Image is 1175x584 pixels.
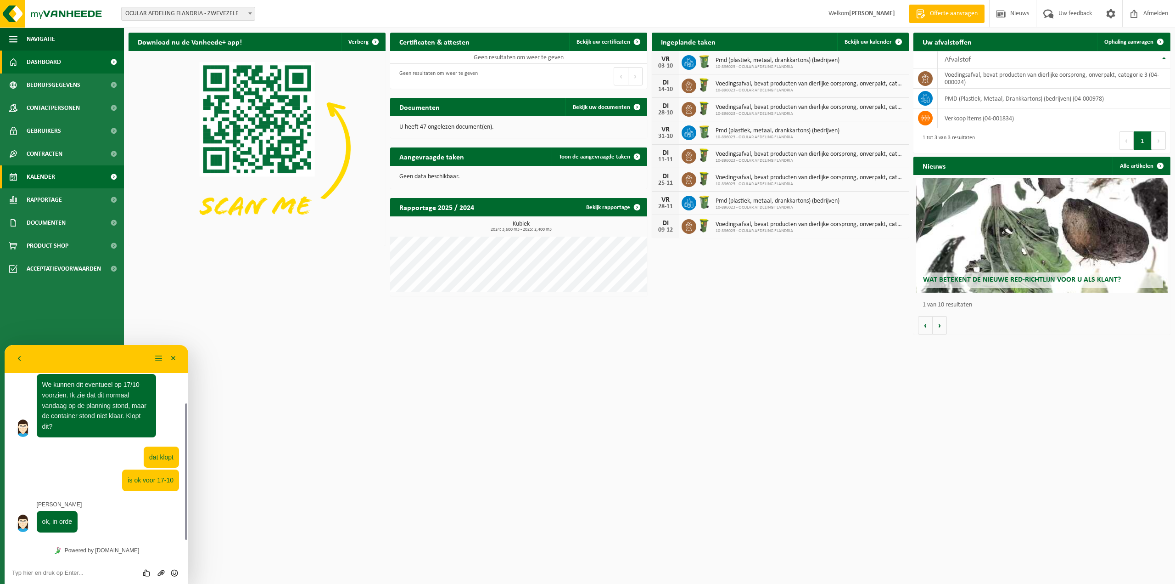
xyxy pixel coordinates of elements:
[395,227,647,232] span: 2024: 3,600 m3 - 2025: 2,400 m3
[565,98,646,116] a: Bekijk uw documenten
[656,204,675,210] div: 28-11
[938,89,1170,108] td: PMD (Plastiek, Metaal, Drankkartons) (bedrijven) (04-000978)
[27,96,80,119] span: Contactpersonen
[1119,131,1134,150] button: Previous
[122,7,255,20] span: OCULAR AFDELING FLANDRIA - ZWEVEZELE
[348,39,369,45] span: Verberg
[696,147,712,163] img: WB-0060-HPE-GN-50
[1152,131,1166,150] button: Next
[390,51,647,64] td: Geen resultaten om weer te geven
[399,124,638,130] p: U heeft 47 ongelezen document(en).
[716,104,904,111] span: Voedingsafval, bevat producten van dierlijke oorsprong, onverpakt, categorie 3
[656,79,675,86] div: DI
[27,142,62,165] span: Contracten
[716,205,839,210] span: 10-896023 - OCULAR AFDELING FLANDRIA
[918,316,933,335] button: Vorige
[1113,157,1169,175] a: Alle artikelen
[938,108,1170,128] td: verkoop items (04-001834)
[918,130,975,151] div: 1 tot 3 van 3 resultaten
[849,10,895,17] strong: [PERSON_NAME]
[696,171,712,187] img: WB-0060-HPE-GN-50
[716,221,904,228] span: Voedingsafval, bevat producten van dierlijke oorsprong, onverpakt, categorie 3
[27,211,66,234] span: Documenten
[5,345,188,584] iframe: chat widget
[837,33,908,51] a: Bekijk uw kalender
[913,33,981,51] h2: Uw afvalstoffen
[716,228,904,234] span: 10-896023 - OCULAR AFDELING FLANDRIA
[1104,39,1153,45] span: Ophaling aanvragen
[916,178,1168,293] a: Wat betekent de nieuwe RED-richtlijn voor u als klant?
[845,39,892,45] span: Bekijk uw kalender
[656,126,675,133] div: VR
[923,276,1121,283] span: Wat betekent de nieuwe RED-richtlijn voor u als klant?
[933,316,947,335] button: Volgende
[1097,33,1169,51] a: Ophaling aanvragen
[716,127,839,135] span: Pmd (plastiek, metaal, drankkartons) (bedrijven)
[390,33,479,51] h2: Certificaten & attesten
[656,110,675,116] div: 28-10
[341,33,385,51] button: Verberg
[696,218,712,233] img: WB-0060-HPE-GN-50
[656,196,675,204] div: VR
[696,54,712,69] img: WB-0240-HPE-GN-50
[552,147,646,166] a: Toon de aangevraagde taken
[716,80,904,88] span: Voedingsafval, bevat producten van dierlijke oorsprong, onverpakt, categorie 3
[27,234,68,257] span: Product Shop
[579,198,646,216] a: Bekijk rapportage
[696,194,712,210] img: WB-0240-HPE-GN-50
[129,51,386,244] img: Download de VHEPlus App
[399,174,638,180] p: Geen data beschikbaar.
[121,7,255,21] span: OCULAR AFDELING FLANDRIA - ZWEVEZELE
[716,151,904,158] span: Voedingsafval, bevat producten van dierlijke oorsprong, onverpakt, categorie 3
[656,220,675,227] div: DI
[27,119,61,142] span: Gebruikers
[913,157,955,175] h2: Nieuws
[656,102,675,110] div: DI
[569,33,646,51] a: Bekijk uw certificaten
[716,88,904,93] span: 10-896023 - OCULAR AFDELING FLANDRIA
[559,154,630,160] span: Toon de aangevraagde taken
[656,173,675,180] div: DI
[27,188,62,211] span: Rapportage
[656,86,675,93] div: 14-10
[614,67,628,85] button: Previous
[652,33,725,51] h2: Ingeplande taken
[27,28,55,51] span: Navigatie
[945,56,971,63] span: Afvalstof
[716,174,904,181] span: Voedingsafval, bevat producten van dierlijke oorsprong, onverpakt, categorie 3
[656,149,675,157] div: DI
[27,165,55,188] span: Kalender
[27,257,101,280] span: Acceptatievoorwaarden
[656,157,675,163] div: 11-11
[716,64,839,70] span: 10-896023 - OCULAR AFDELING FLANDRIA
[923,302,1166,308] p: 1 van 10 resultaten
[909,5,985,23] a: Offerte aanvragen
[656,180,675,187] div: 25-11
[716,111,904,117] span: 10-896023 - OCULAR AFDELING FLANDRIA
[573,104,630,110] span: Bekijk uw documenten
[129,33,251,51] h2: Download nu de Vanheede+ app!
[1134,131,1152,150] button: 1
[395,221,647,232] h3: Kubiek
[656,56,675,63] div: VR
[656,63,675,69] div: 03-10
[716,57,839,64] span: Pmd (plastiek, metaal, drankkartons) (bedrijven)
[576,39,630,45] span: Bekijk uw certificaten
[716,181,904,187] span: 10-896023 - OCULAR AFDELING FLANDRIA
[716,158,904,164] span: 10-896023 - OCULAR AFDELING FLANDRIA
